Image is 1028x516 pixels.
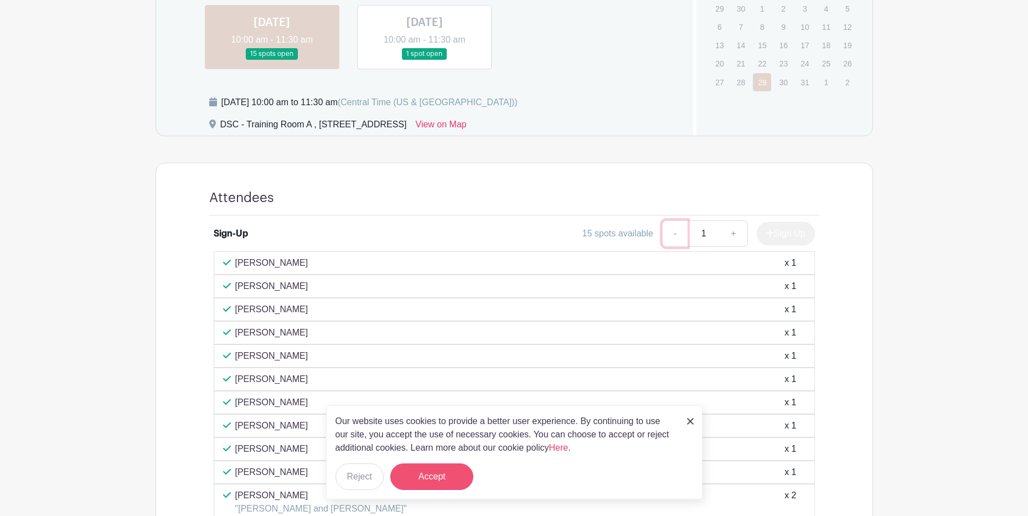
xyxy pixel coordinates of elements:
p: [PERSON_NAME] [235,303,308,316]
a: 29 [753,73,771,91]
p: 23 [774,55,793,72]
p: 16 [774,37,793,54]
p: 9 [774,18,793,35]
p: 8 [753,18,771,35]
p: 24 [795,55,814,72]
p: [PERSON_NAME] [235,280,308,293]
p: [PERSON_NAME] [235,466,308,479]
p: 31 [795,74,814,91]
p: 1 [817,74,835,91]
a: Here [549,443,569,452]
p: Our website uses cookies to provide a better user experience. By continuing to use our site, you ... [335,415,675,455]
p: "[PERSON_NAME] and [PERSON_NAME]" [235,502,407,515]
p: 18 [817,37,835,54]
p: 25 [817,55,835,72]
div: [DATE] 10:00 am to 11:30 am [221,96,518,109]
a: - [662,220,688,247]
p: 6 [710,18,729,35]
p: [PERSON_NAME] [235,256,308,270]
p: [PERSON_NAME] [235,396,308,409]
div: x 1 [784,442,796,456]
p: 21 [732,55,750,72]
p: [PERSON_NAME] [235,489,407,502]
p: 13 [710,37,729,54]
div: x 1 [784,396,796,409]
p: [PERSON_NAME] [235,326,308,339]
img: close_button-5f87c8562297e5c2d7936805f587ecaba9071eb48480494691a3f1689db116b3.svg [687,418,694,425]
div: x 1 [784,256,796,270]
div: x 1 [784,349,796,363]
a: + [720,220,747,247]
p: 27 [710,74,729,91]
p: 2 [838,74,856,91]
p: [PERSON_NAME] [235,349,308,363]
button: Accept [390,463,473,490]
p: 28 [732,74,750,91]
p: 14 [732,37,750,54]
p: 7 [732,18,750,35]
a: View on Map [416,118,467,136]
p: 17 [795,37,814,54]
p: 19 [838,37,856,54]
div: 15 spots available [582,227,653,240]
div: DSC - Training Room A , [STREET_ADDRESS] [220,118,407,136]
div: Sign-Up [214,227,248,240]
button: Reject [335,463,384,490]
p: 10 [795,18,814,35]
p: 15 [753,37,771,54]
span: (Central Time (US & [GEOGRAPHIC_DATA])) [338,97,518,107]
p: 22 [753,55,771,72]
div: x 1 [784,280,796,293]
p: [PERSON_NAME] [235,442,308,456]
div: x 1 [784,466,796,479]
p: [PERSON_NAME] [235,373,308,386]
p: 26 [838,55,856,72]
p: 20 [710,55,729,72]
p: 30 [774,74,793,91]
div: x 2 [784,489,796,515]
div: x 1 [784,373,796,386]
div: x 1 [784,419,796,432]
p: [PERSON_NAME] [235,419,308,432]
div: x 1 [784,326,796,339]
p: 11 [817,18,835,35]
div: x 1 [784,303,796,316]
h4: Attendees [209,190,274,206]
p: 12 [838,18,856,35]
